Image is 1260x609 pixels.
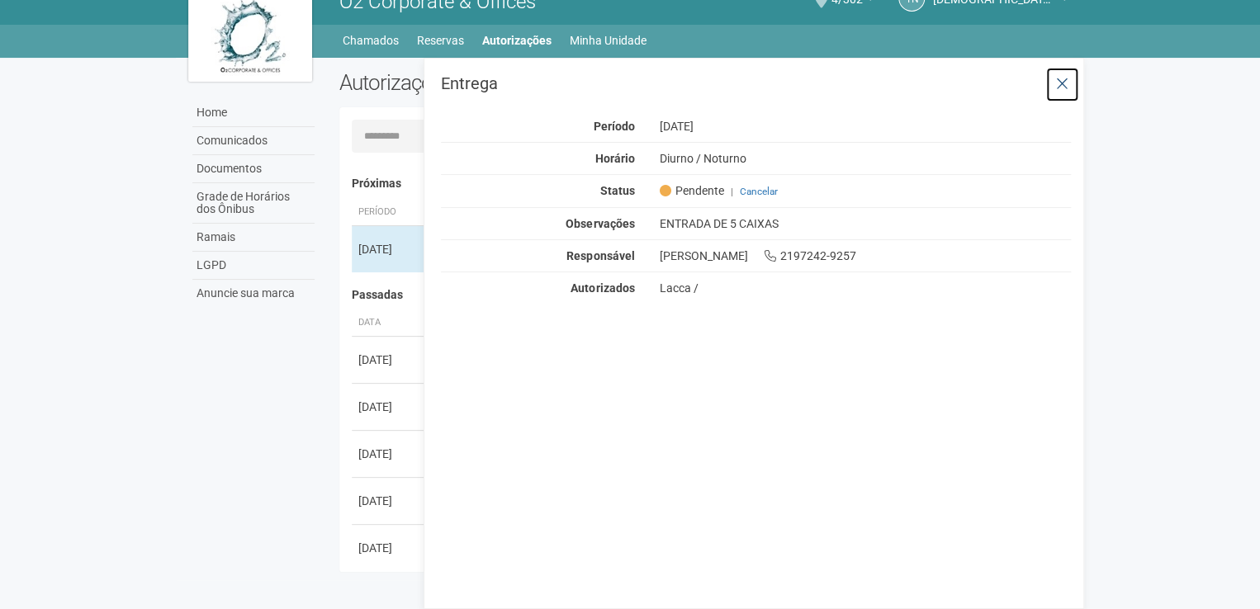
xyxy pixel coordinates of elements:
[739,186,777,197] a: Cancelar
[352,289,1059,301] h4: Passadas
[192,127,315,155] a: Comunicados
[659,183,723,198] span: Pendente
[571,281,634,295] strong: Autorizados
[566,249,634,262] strong: Responsável
[730,186,732,197] span: |
[659,281,1071,295] div: Lacca /
[599,184,634,197] strong: Status
[647,216,1083,231] div: ENTRADA DE 5 CAIXAS
[192,252,315,280] a: LGPD
[647,119,1083,134] div: [DATE]
[192,155,315,183] a: Documentos
[647,151,1083,166] div: Diurno / Noturno
[358,399,419,415] div: [DATE]
[192,183,315,224] a: Grade de Horários dos Ônibus
[647,248,1083,263] div: [PERSON_NAME] 2197242-9257
[417,29,464,52] a: Reservas
[192,99,315,127] a: Home
[192,224,315,252] a: Ramais
[358,493,419,509] div: [DATE]
[358,540,419,556] div: [DATE]
[352,177,1059,190] h4: Próximas
[352,199,426,226] th: Período
[358,352,419,368] div: [DATE]
[358,446,419,462] div: [DATE]
[594,152,634,165] strong: Horário
[482,29,552,52] a: Autorizações
[192,280,315,307] a: Anuncie sua marca
[570,29,647,52] a: Minha Unidade
[339,70,693,95] h2: Autorizações
[358,241,419,257] div: [DATE]
[343,29,399,52] a: Chamados
[566,217,634,230] strong: Observações
[441,75,1071,92] h3: Entrega
[593,120,634,133] strong: Período
[352,309,426,337] th: Data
